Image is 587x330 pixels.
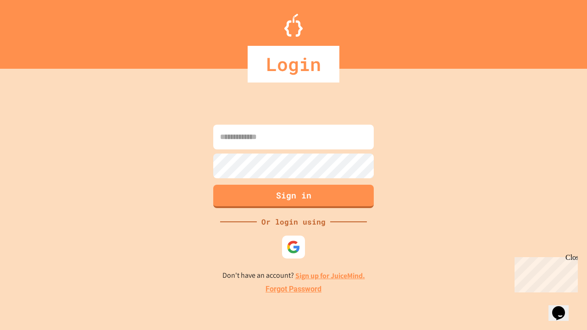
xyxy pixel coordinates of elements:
div: Or login using [257,216,330,227]
iframe: chat widget [548,293,578,321]
iframe: chat widget [511,253,578,292]
img: google-icon.svg [287,240,300,254]
a: Forgot Password [266,284,321,295]
button: Sign in [213,185,374,208]
a: Sign up for JuiceMind. [295,271,365,280]
p: Don't have an account? [222,270,365,281]
img: Logo.svg [284,14,303,37]
div: Login [248,46,339,82]
div: Chat with us now!Close [4,4,63,58]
